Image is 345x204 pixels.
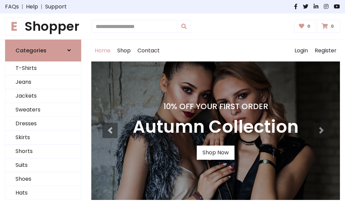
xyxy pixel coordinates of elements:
[5,3,19,11] a: FAQs
[5,117,81,131] a: Dresses
[133,117,299,137] h3: Autumn Collection
[91,40,114,61] a: Home
[306,23,312,29] span: 0
[294,20,316,33] a: 0
[26,3,38,11] a: Help
[5,131,81,145] a: Skirts
[5,186,81,200] a: Hats
[45,3,67,11] a: Support
[5,89,81,103] a: Jackets
[5,61,81,75] a: T-Shirts
[15,47,46,54] h6: Categories
[5,103,81,117] a: Sweaters
[5,145,81,158] a: Shorts
[5,19,81,34] h1: Shopper
[5,17,23,35] span: E
[5,40,81,61] a: Categories
[5,158,81,172] a: Suits
[197,146,234,160] a: Shop Now
[5,75,81,89] a: Jeans
[134,40,163,61] a: Contact
[19,3,26,11] span: |
[317,20,340,33] a: 0
[5,19,81,34] a: EShopper
[5,172,81,186] a: Shoes
[311,40,340,61] a: Register
[329,23,336,29] span: 0
[38,3,45,11] span: |
[114,40,134,61] a: Shop
[133,102,299,111] h4: 10% Off Your First Order
[291,40,311,61] a: Login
